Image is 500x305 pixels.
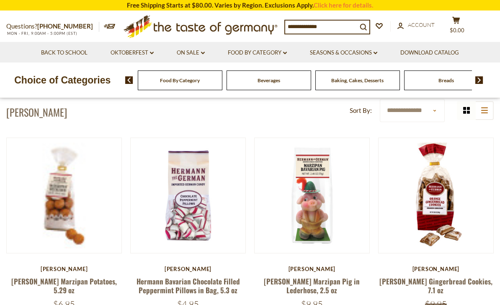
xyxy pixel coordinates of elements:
a: Account [397,21,435,30]
h1: [PERSON_NAME] [6,106,67,118]
a: Food By Category [160,77,200,83]
a: Baking, Cakes, Desserts [331,77,384,83]
a: Hermann Bavarian Chocolate Filled Peppermint Pillows in Bag, 5.3 oz [137,276,240,295]
div: [PERSON_NAME] [254,266,370,272]
a: Beverages [258,77,280,83]
label: Sort By: [350,105,372,116]
a: On Sale [177,48,205,57]
span: $0.00 [450,27,464,34]
a: Seasons & Occasions [310,48,377,57]
a: Breads [438,77,454,83]
img: Hermann Bavarian Marzipan Pig in Lederhose, 2.5 oz [255,138,369,253]
a: [PERSON_NAME] Marzipan Potatoes, 5.29 oz [11,276,117,295]
img: previous arrow [125,76,133,84]
a: [PERSON_NAME] Marzipan Pig in Lederhose, 2.5 oz [264,276,360,295]
div: [PERSON_NAME] [378,266,494,272]
a: Food By Category [228,48,287,57]
img: Hermann Bavarian Chocolate Filled Pepperminta Pillows [131,138,245,253]
a: [PHONE_NUMBER] [37,22,93,30]
button: $0.00 [443,16,469,37]
a: Oktoberfest [111,48,154,57]
span: Account [408,21,435,28]
a: Back to School [41,48,88,57]
p: Questions? [6,21,99,32]
img: next arrow [475,76,483,84]
a: Download Catalog [400,48,459,57]
a: Click here for details. [314,1,373,9]
img: Hermann Orange Gingerbread Cookies, 7.1 oz [379,138,493,253]
div: [PERSON_NAME] [130,266,246,272]
a: [PERSON_NAME] Gingerbread Cookies, 7.1 oz [379,276,492,295]
div: [PERSON_NAME] [6,266,122,272]
img: Hermann Bavarian Marzipan Potatoes [7,138,121,253]
span: MON - FRI, 9:00AM - 5:00PM (EST) [6,31,77,36]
